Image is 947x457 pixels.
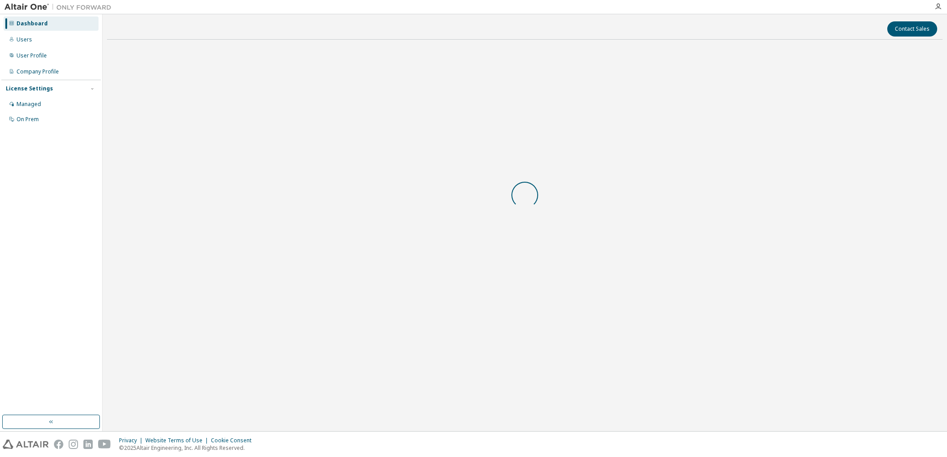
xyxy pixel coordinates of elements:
[119,437,145,444] div: Privacy
[83,440,93,449] img: linkedin.svg
[16,68,59,75] div: Company Profile
[54,440,63,449] img: facebook.svg
[145,437,211,444] div: Website Terms of Use
[211,437,257,444] div: Cookie Consent
[16,52,47,59] div: User Profile
[16,20,48,27] div: Dashboard
[6,85,53,92] div: License Settings
[16,36,32,43] div: Users
[16,116,39,123] div: On Prem
[119,444,257,452] p: © 2025 Altair Engineering, Inc. All Rights Reserved.
[69,440,78,449] img: instagram.svg
[98,440,111,449] img: youtube.svg
[16,101,41,108] div: Managed
[887,21,937,37] button: Contact Sales
[3,440,49,449] img: altair_logo.svg
[4,3,116,12] img: Altair One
